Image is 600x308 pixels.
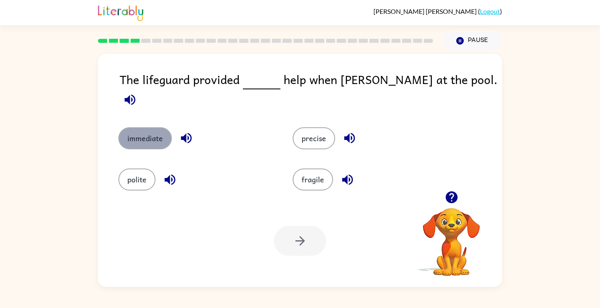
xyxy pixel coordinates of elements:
div: The lifeguard provided help when [PERSON_NAME] at the pool. [120,70,502,111]
button: Pause [443,31,502,50]
video: Your browser must support playing .mp4 files to use Literably. Please try using another browser. [411,195,492,277]
img: Literably [98,3,143,21]
button: precise [293,127,335,149]
button: immediate [118,127,172,149]
span: [PERSON_NAME] [PERSON_NAME] [373,7,478,15]
div: ( ) [373,7,502,15]
button: fragile [293,168,333,191]
a: Logout [480,7,500,15]
button: polite [118,168,156,191]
